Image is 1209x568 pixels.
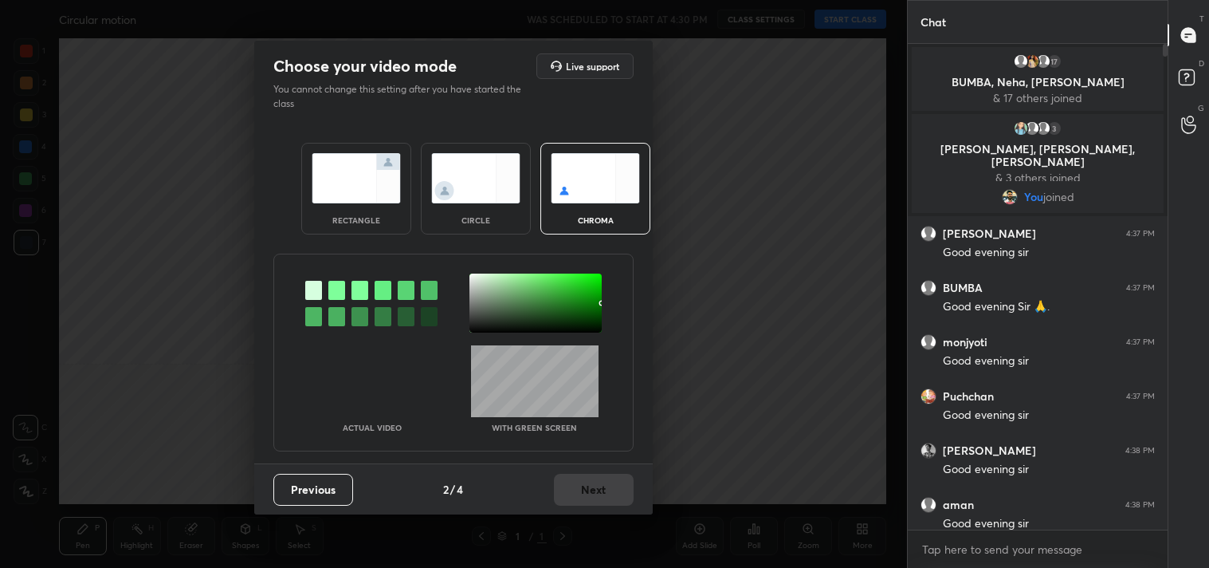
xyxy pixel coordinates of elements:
[1001,189,1017,205] img: f94f666b75404537a3dc3abc1e0511f3.jpg
[943,335,987,349] h6: monjyoti
[1198,102,1204,114] p: G
[920,334,936,350] img: default.png
[1126,229,1155,239] div: 4:37 PM
[921,76,1154,89] p: BUMBA, Neha, [PERSON_NAME]
[943,462,1155,478] div: Good evening sir
[943,498,974,512] h6: aman
[1199,57,1204,69] p: D
[920,226,936,242] img: default.png
[1024,53,1040,69] img: 685d0a0d0eeb4a3498235fa87bf0b178.jpg
[1126,337,1155,347] div: 4:37 PM
[943,516,1155,532] div: Good evening sir
[943,299,1155,315] div: Good evening Sir 🙏.
[1199,13,1204,25] p: T
[943,408,1155,424] div: Good evening sir
[457,481,463,498] h4: 4
[908,1,959,43] p: Chat
[920,280,936,296] img: default.png
[943,389,994,404] h6: Puchchan
[444,216,508,224] div: circle
[273,474,353,506] button: Previous
[908,44,1168,530] div: grid
[431,153,520,203] img: circleScreenIcon.acc0effb.svg
[921,92,1154,105] p: & 17 others joined
[324,216,388,224] div: rectangle
[1013,120,1029,136] img: be7146922ede4ba8ae6a64bb675ef59d.jpg
[1013,53,1029,69] img: default.png
[1035,53,1051,69] img: default.png
[943,444,1036,458] h6: [PERSON_NAME]
[943,353,1155,369] div: Good evening sir
[273,82,532,111] p: You cannot change this setting after you have started the class
[921,143,1154,168] p: [PERSON_NAME], [PERSON_NAME], [PERSON_NAME]
[1126,392,1155,401] div: 4:37 PM
[443,481,449,498] h4: 2
[563,216,627,224] div: chroma
[1125,500,1155,510] div: 4:38 PM
[273,56,457,77] h2: Choose your video mode
[1024,120,1040,136] img: default.png
[920,497,936,513] img: default.png
[920,389,936,404] img: ec1303ed17294148afb18309e70f4b39.jpg
[312,153,401,203] img: normalScreenIcon.ae25ed63.svg
[943,245,1155,261] div: Good evening sir
[566,61,619,71] h5: Live support
[1042,191,1074,203] span: joined
[343,424,402,432] p: Actual Video
[943,281,983,295] h6: BUMBA
[1046,53,1062,69] div: 17
[1046,120,1062,136] div: 3
[1125,446,1155,456] div: 4:38 PM
[920,443,936,459] img: 6111fb1f1fc44f048fa80b05d5297f5d.jpg
[1035,120,1051,136] img: default.png
[551,153,640,203] img: chromaScreenIcon.c19ab0a0.svg
[1126,283,1155,293] div: 4:37 PM
[1023,191,1042,203] span: You
[450,481,455,498] h4: /
[943,227,1036,241] h6: [PERSON_NAME]
[921,172,1154,184] p: & 3 others joined
[492,424,577,432] p: With green screen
